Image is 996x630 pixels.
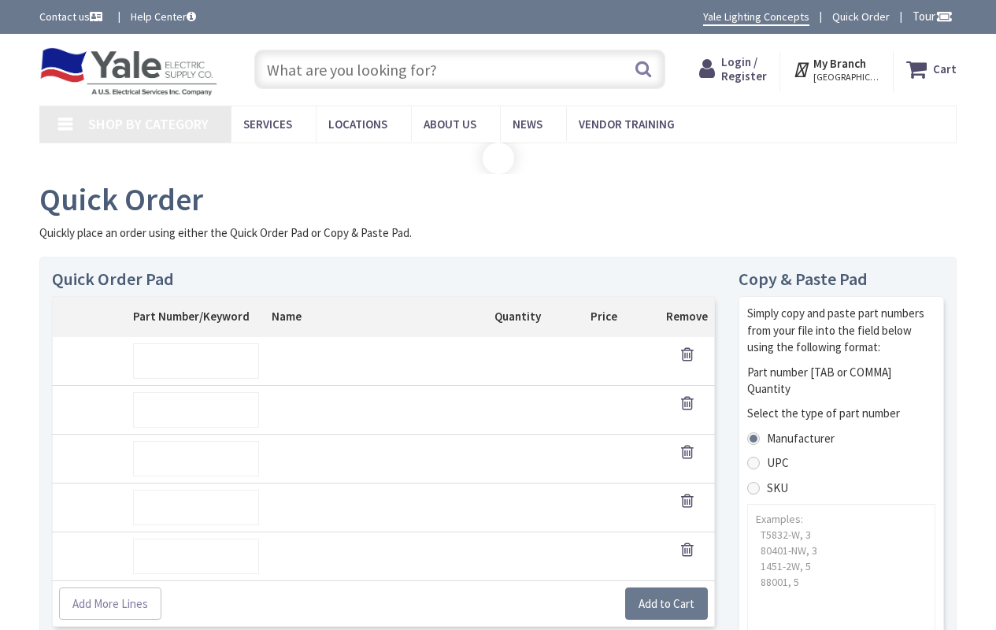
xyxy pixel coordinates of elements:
[133,392,260,428] input: SKU
[488,297,547,336] th: Quantity
[133,343,260,379] input: SKU
[832,9,890,24] a: Quick Order
[39,182,957,217] h1: Quick Order
[547,297,660,336] th: Price
[513,117,542,132] span: News
[793,55,880,83] div: My Branch [GEOGRAPHIC_DATA], [GEOGRAPHIC_DATA]
[813,56,866,71] strong: My Branch
[906,55,957,83] a: Cart
[131,9,196,24] a: Help Center
[39,9,106,24] a: Contact us
[721,54,767,83] span: Login / Register
[813,71,880,83] span: [GEOGRAPHIC_DATA], [GEOGRAPHIC_DATA]
[767,454,789,471] span: UPC
[328,117,387,132] span: Locations
[747,405,935,421] p: Select the type of part number
[625,587,708,621] button: Add to Cart
[660,297,715,336] th: Remove
[265,297,488,336] th: Name
[127,297,266,336] th: Part Number/Keyword
[243,117,292,132] span: Services
[747,364,935,398] p: Part number [TAB or COMMA] Quantity
[133,539,260,574] input: SKU
[59,587,161,621] a: Add More Lines
[52,269,715,288] h4: Quick Order Pad
[254,50,665,89] input: What are you looking for?
[703,9,809,26] a: Yale Lighting Concepts
[913,9,953,24] span: Tour
[747,305,935,355] p: Simply copy and paste part numbers from your file into the field below using the following format:
[39,47,217,96] img: Yale Electric Supply Co.
[933,55,957,83] strong: Cart
[133,441,260,476] input: SKU
[699,55,767,83] a: Login / Register
[767,430,835,447] span: Manufacturer
[88,115,209,133] span: Shop By Category
[424,117,476,132] span: About Us
[739,269,944,288] h4: Copy & Paste Pad
[133,490,260,525] input: SKU
[767,480,788,496] span: SKU
[639,596,694,611] span: Add to Cart
[579,117,675,132] span: Vendor Training
[39,224,957,241] p: Quickly place an order using either the Quick Order Pad or Copy & Paste Pad.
